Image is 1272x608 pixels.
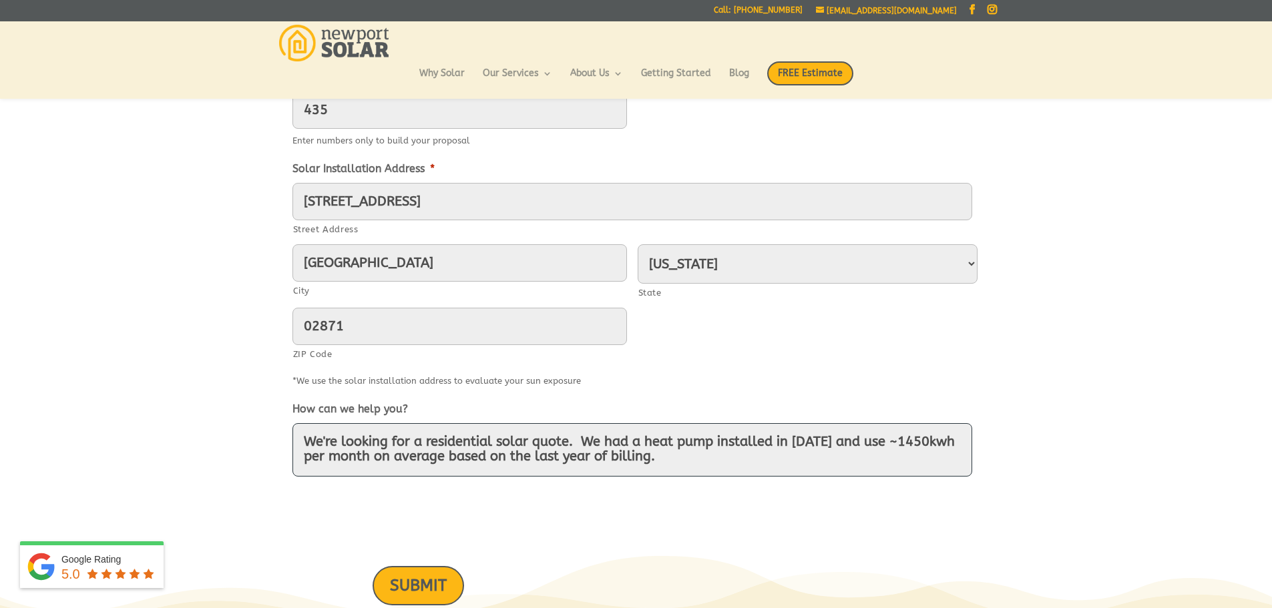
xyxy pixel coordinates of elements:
[714,6,803,20] a: Call: [PHONE_NUMBER]
[279,25,389,61] img: Newport Solar | Solar Energy Optimized.
[767,61,853,85] span: FREE Estimate
[483,69,552,91] a: Our Services
[767,61,853,99] a: FREE Estimate
[638,284,978,302] label: State
[419,69,465,91] a: Why Solar
[292,162,435,176] label: Solar Installation Address
[292,129,980,149] div: Enter numbers only to build your proposal
[570,69,623,91] a: About Us
[293,282,627,300] label: City
[292,183,972,220] input: Enter a location
[61,567,80,581] span: 5.0
[816,6,957,15] a: [EMAIL_ADDRESS][DOMAIN_NAME]
[292,402,408,416] label: How can we help you?
[293,346,627,363] label: ZIP Code
[292,493,495,545] iframe: reCAPTCHA
[373,566,464,605] input: SUBMIT
[641,69,711,91] a: Getting Started
[729,69,749,91] a: Blog
[292,369,980,390] div: *We use the solar installation address to evaluate your sun exposure
[61,553,157,566] div: Google Rating
[293,221,972,238] label: Street Address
